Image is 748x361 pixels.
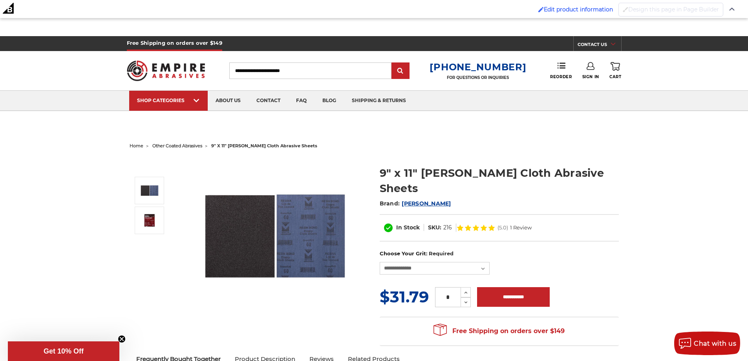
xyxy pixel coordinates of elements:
[618,3,723,16] button: Disabled brush to Design this page in Page Builder Design this page in Page Builder
[127,55,205,86] img: Empire Abrasives
[140,213,159,228] img: Emery Cloth 50 Pack
[578,40,621,51] a: CONTACT US
[380,200,400,207] span: Brand:
[430,75,526,80] p: FOR QUESTIONS OR INQUIRIES
[380,287,429,306] span: $31.79
[429,250,454,257] small: Required
[380,165,619,196] h1: 9" x 11" [PERSON_NAME] Cloth Abrasive Sheets
[729,7,735,11] img: Close Admin Bar
[550,74,572,79] span: Reorder
[249,91,288,111] a: contact
[393,63,408,79] input: Submit
[402,200,451,207] a: [PERSON_NAME]
[396,224,420,231] span: In Stock
[609,74,621,79] span: Cart
[550,62,572,79] a: Reorder
[628,6,719,13] span: Design this page in Page Builder
[208,91,249,111] a: about us
[380,250,619,258] label: Choose Your Grit:
[582,74,599,79] span: Sign In
[137,97,200,103] div: SHOP CATEGORIES
[510,225,532,230] span: 1 Review
[674,332,740,355] button: Chat with us
[197,157,354,314] img: 9" x 11" Emery Cloth Sheets
[538,7,544,12] img: Enabled brush for product edit
[344,91,414,111] a: shipping & returns
[544,6,613,13] span: Edit product information
[609,62,621,79] a: Cart
[118,335,126,343] button: Close teaser
[8,341,119,361] div: Get 10% OffClose teaser
[315,91,344,111] a: blog
[430,61,526,73] a: [PHONE_NUMBER]
[428,224,441,232] dt: SKU:
[497,225,508,230] span: (5.0)
[623,7,628,12] img: Disabled brush to Design this page in Page Builder
[211,143,317,148] span: 9" x 11" [PERSON_NAME] cloth abrasive sheets
[152,143,202,148] a: other coated abrasives
[534,2,617,17] a: Enabled brush for product edit Edit product information
[288,91,315,111] a: faq
[140,181,159,200] img: 9" x 11" Emery Cloth Sheets
[127,36,222,51] h5: Free Shipping on orders over $149
[433,323,565,339] span: Free Shipping on orders over $149
[443,224,452,232] dd: 216
[44,347,84,355] span: Get 10% Off
[130,143,143,148] a: home
[694,340,736,347] span: Chat with us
